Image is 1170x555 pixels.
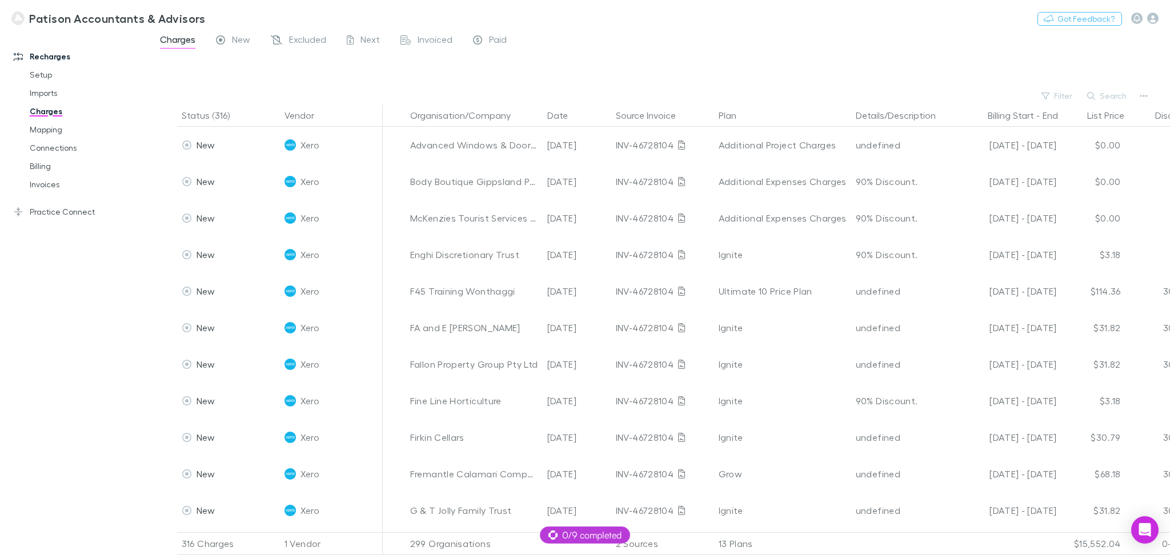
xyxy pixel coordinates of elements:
span: Xero [300,492,319,529]
div: Body Boutique Gippsland Pty Ltd [410,163,538,200]
button: List Price [1087,104,1138,127]
div: undefined [856,346,949,383]
img: Xero's Logo [285,359,296,370]
div: Ignite [719,309,847,346]
span: New [197,139,215,150]
span: New [197,395,215,406]
a: Billing [18,157,159,175]
div: INV-46728104 [616,200,710,236]
div: 13 Plans [714,532,851,555]
span: Next [360,34,380,49]
img: Patison Accountants & Advisors's Logo [11,11,25,25]
img: Xero's Logo [285,176,296,187]
button: Source Invoice [616,104,690,127]
img: Xero's Logo [285,212,296,224]
div: INV-46728104 [616,127,710,163]
div: [DATE] [543,236,611,273]
span: Xero [300,273,319,309]
div: INV-46728104 [616,419,710,456]
span: Charges [160,34,195,49]
div: [DATE] [543,273,611,309]
div: G & T Jolly Family Trust [410,492,538,529]
div: INV-46728104 [616,163,710,200]
button: Billing Start [988,104,1034,127]
span: New [197,176,215,187]
div: $0.00 [1057,163,1125,200]
span: Xero [300,346,319,383]
button: End [1043,104,1058,127]
div: $68.18 [1057,456,1125,492]
a: Patison Accountants & Advisors [5,5,212,32]
div: [DATE] [543,309,611,346]
span: Xero [300,163,319,200]
div: INV-46728104 [616,456,710,492]
span: New [197,432,215,443]
div: INV-46728104 [616,492,710,529]
div: [DATE] [543,127,611,163]
div: Fallon Property Group Pty Ltd [410,346,538,383]
div: 2 Sources [611,532,714,555]
div: [DATE] [543,419,611,456]
img: Xero's Logo [285,468,296,480]
span: Xero [300,456,319,492]
div: $0.00 [1057,127,1125,163]
div: 1 Vendor [280,532,383,555]
div: $3.18 [1057,236,1125,273]
span: New [197,505,215,516]
div: $114.36 [1057,273,1125,309]
div: [DATE] - [DATE] [959,456,1057,492]
div: Fine Line Horticulture [410,383,538,419]
div: 316 Charges [177,532,280,555]
div: 299 Organisations [406,532,543,555]
div: [DATE] - [DATE] [959,163,1057,200]
a: Imports [18,84,159,102]
div: Firkin Cellars [410,419,538,456]
div: $30.79 [1057,419,1125,456]
a: Practice Connect [2,203,159,221]
img: Xero's Logo [285,505,296,516]
div: [DATE] - [DATE] [959,492,1057,529]
button: Plan [719,104,750,127]
a: Mapping [18,120,159,139]
a: Charges [18,102,159,120]
div: $0.00 [1057,200,1125,236]
div: FA and E [PERSON_NAME] [410,309,538,346]
div: [DATE] - [DATE] [959,236,1057,273]
div: undefined [856,273,949,309]
div: Ignite [719,383,847,419]
div: INV-46728104 [616,383,710,419]
div: [DATE] - [DATE] [959,273,1057,309]
img: Xero's Logo [285,432,296,443]
img: Xero's Logo [285,139,296,151]
span: New [197,212,215,223]
a: Recharges [2,47,159,66]
div: Additional Expenses Charges [719,163,847,200]
div: Enghi Discretionary Trust [410,236,538,273]
div: Grow [719,456,847,492]
div: [DATE] - [DATE] [959,383,1057,419]
div: Open Intercom Messenger [1131,516,1159,544]
button: Search [1081,89,1133,103]
span: New [232,34,250,49]
span: Xero [300,309,319,346]
div: Fremantle Calamari Company Pty Ltd [410,456,538,492]
span: Xero [300,236,319,273]
a: Setup [18,66,159,84]
div: INV-46728104 [616,236,710,273]
div: [DATE] [543,383,611,419]
div: Additional Expenses Charges [719,200,847,236]
div: [DATE] [543,163,611,200]
div: undefined [856,456,949,492]
div: INV-46728104 [616,273,710,309]
span: New [197,359,215,369]
span: Xero [300,419,319,456]
div: F45 Training Wonthaggi [410,273,538,309]
button: Status (316) [182,104,243,127]
div: [DATE] [543,456,611,492]
div: $31.82 [1057,309,1125,346]
div: Advanced Windows & Doors Pty Ltd [410,127,538,163]
div: [DATE] [543,346,611,383]
div: INV-46728104 [616,346,710,383]
div: Ignite [719,419,847,456]
img: Xero's Logo [285,322,296,333]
